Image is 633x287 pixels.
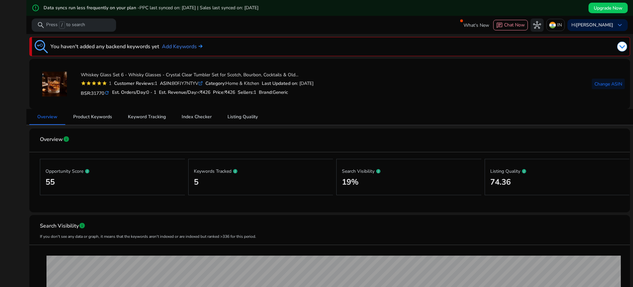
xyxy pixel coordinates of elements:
[146,89,156,95] span: 0 - 1
[273,89,288,95] span: Generic
[160,80,172,87] b: ASIN:
[227,115,258,119] span: Listing Quality
[493,20,528,30] button: chatChat Now
[490,167,624,175] p: Listing Quality
[139,5,258,11] span: PPC last synced on: [DATE] | Sales last synced on: [DATE]
[160,80,203,87] div: B0FJY7NTYV
[205,80,259,87] div: Home & Kitchen
[37,115,57,119] span: Overview
[197,44,202,48] img: arrow-right.svg
[262,80,314,87] div: : [DATE]
[59,21,65,29] span: /
[616,21,624,29] span: keyboard_arrow_down
[182,115,212,119] span: Index Checker
[496,22,503,29] span: chat
[594,81,622,88] span: Change ASIN
[194,167,328,175] p: Keywords Tracked
[159,90,210,95] h5: Est. Revenue/Day:
[162,43,202,51] a: Add Keywords
[262,80,297,87] b: Last Updated on
[107,80,111,87] div: 1
[42,72,67,96] img: 415iqgFuNrL._SS100_.jpg
[40,233,256,240] mat-card-subtitle: If you don't see any data or graph, it means that the keywords aren't indexed or are indexed but ...
[40,134,63,145] span: Overview
[50,43,159,51] h3: You haven't added any backend keywords yet
[114,80,155,87] b: Customer Reviews:
[45,167,180,175] p: Opportunity Score
[63,136,70,142] span: info
[504,22,525,28] span: Chat Now
[112,90,156,95] h5: Est. Orders/Day:
[73,115,112,119] span: Product Keywords
[194,177,328,187] h2: 5
[45,177,180,187] h2: 55
[259,90,288,95] h5: :
[490,177,624,187] h2: 74.36
[81,89,109,96] h5: BSR:
[32,4,40,12] mat-icon: error_outline
[79,222,85,229] span: info
[91,81,97,86] mat-icon: star
[259,89,272,95] span: Brand
[114,80,157,87] div: 1
[97,81,102,86] mat-icon: star
[91,90,104,96] span: 31770
[549,22,556,28] img: in.svg
[128,115,166,119] span: Keyword Tracking
[588,3,628,13] button: Upgrade Now
[571,23,613,27] p: Hi
[342,177,476,187] h2: 19%
[40,220,79,232] span: Search Visibility
[617,42,627,52] img: dropdown-arrow.svg
[81,72,314,78] h4: Whiskey Glass Set 6 - Whisky Glasses - Crystal Clear Tumbler Set for Scotch, Bourbon, Cocktails &...
[254,89,256,95] span: 1
[197,89,210,95] span: <₹426
[342,167,476,175] p: Search Visibility
[557,19,562,31] p: IN
[81,81,86,86] mat-icon: star
[104,90,109,96] mat-icon: refresh
[592,79,625,89] button: Change ASIN
[238,90,256,95] h5: Sellers:
[44,5,258,11] h5: Data syncs run less frequently on your plan -
[102,81,107,86] mat-icon: star
[225,89,235,95] span: ₹426
[46,21,85,29] p: Press to search
[464,19,489,31] span: What's New
[213,90,235,95] h5: Price:
[35,40,48,53] img: keyword-tracking.svg
[576,22,613,28] b: [PERSON_NAME]
[533,21,541,29] span: hub
[205,80,226,87] b: Category:
[530,18,544,32] button: hub
[86,81,91,86] mat-icon: star
[594,5,622,12] span: Upgrade Now
[37,21,45,29] span: search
